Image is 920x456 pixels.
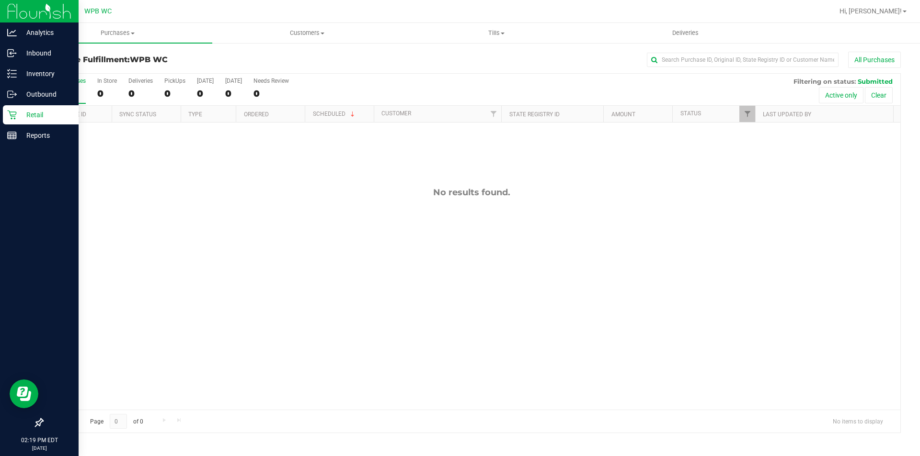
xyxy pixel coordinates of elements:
[17,47,74,59] p: Inbound
[23,29,212,37] span: Purchases
[43,187,900,198] div: No results found.
[4,436,74,445] p: 02:19 PM EDT
[253,78,289,84] div: Needs Review
[611,111,635,118] a: Amount
[164,78,185,84] div: PickUps
[7,69,17,78] inline-svg: Inventory
[212,23,402,43] a: Customers
[763,111,811,118] a: Last Updated By
[381,110,411,117] a: Customer
[7,89,17,99] inline-svg: Outbound
[7,131,17,140] inline-svg: Reports
[17,27,74,38] p: Analytics
[213,29,401,37] span: Customers
[97,88,117,99] div: 0
[17,109,74,121] p: Retail
[4,445,74,452] p: [DATE]
[819,87,863,103] button: Active only
[858,78,893,85] span: Submitted
[591,23,780,43] a: Deliveries
[17,130,74,141] p: Reports
[402,29,590,37] span: Tills
[197,88,214,99] div: 0
[188,111,202,118] a: Type
[825,414,891,428] span: No items to display
[313,111,356,117] a: Scheduled
[97,78,117,84] div: In Store
[659,29,712,37] span: Deliveries
[848,52,901,68] button: All Purchases
[17,89,74,100] p: Outbound
[793,78,856,85] span: Filtering on status:
[485,106,501,122] a: Filter
[509,111,560,118] a: State Registry ID
[739,106,755,122] a: Filter
[225,88,242,99] div: 0
[197,78,214,84] div: [DATE]
[130,55,168,64] span: WPB WC
[7,28,17,37] inline-svg: Analytics
[253,88,289,99] div: 0
[17,68,74,79] p: Inventory
[164,88,185,99] div: 0
[865,87,893,103] button: Clear
[128,78,153,84] div: Deliveries
[244,111,269,118] a: Ordered
[42,56,328,64] h3: Purchase Fulfillment:
[839,7,902,15] span: Hi, [PERSON_NAME]!
[647,53,839,67] input: Search Purchase ID, Original ID, State Registry ID or Customer Name...
[84,7,112,15] span: WPB WC
[119,111,156,118] a: Sync Status
[23,23,212,43] a: Purchases
[680,110,701,117] a: Status
[402,23,591,43] a: Tills
[7,48,17,58] inline-svg: Inbound
[10,379,38,408] iframe: Resource center
[128,88,153,99] div: 0
[7,110,17,120] inline-svg: Retail
[82,414,151,429] span: Page of 0
[225,78,242,84] div: [DATE]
